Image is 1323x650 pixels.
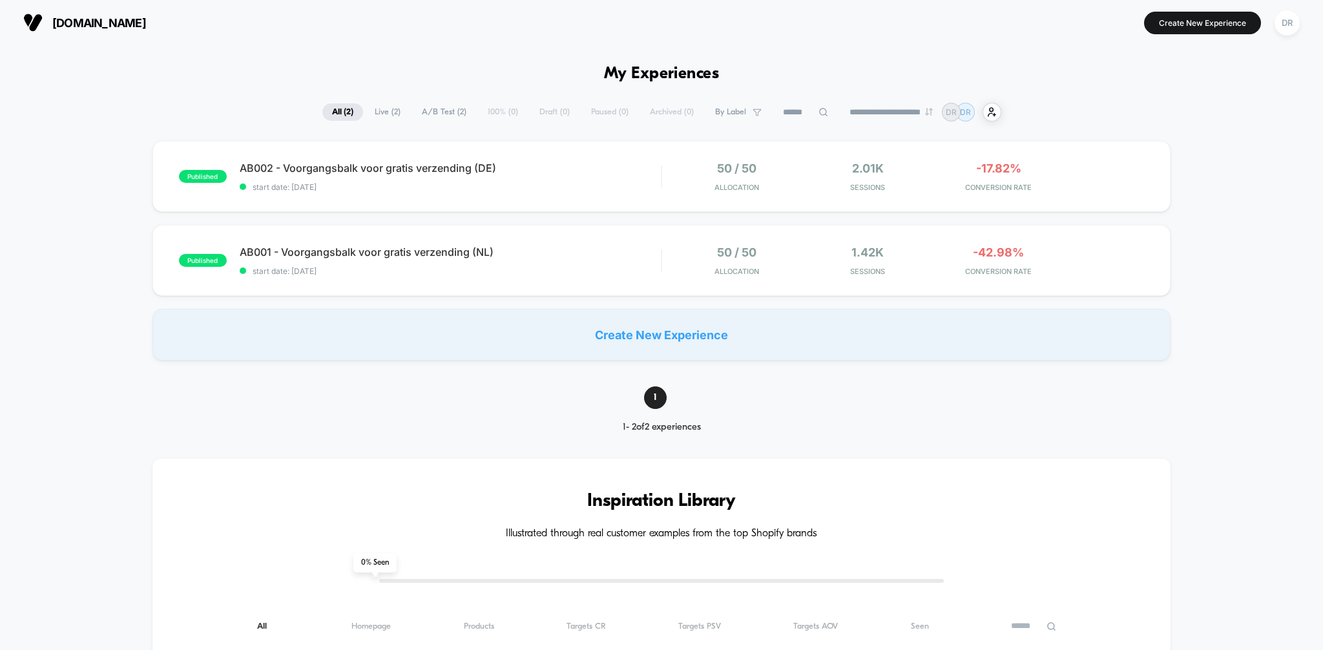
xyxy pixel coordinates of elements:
span: Products [464,622,494,631]
img: Visually logo [23,13,43,32]
button: Create New Experience [1144,12,1261,34]
span: Allocation [714,267,759,276]
span: 1 [644,386,667,409]
span: Targets CR [567,622,606,631]
span: -17.82% [976,162,1021,175]
span: All ( 2 ) [322,103,363,121]
div: 1 - 2 of 2 experiences [599,422,724,433]
h4: Illustrated through real customer examples from the top Shopify brands [191,528,1132,540]
span: [DOMAIN_NAME] [52,16,146,30]
span: AB001 - Voorgangsbalk voor gratis verzending (NL) [240,246,661,258]
span: CONVERSION RATE [937,267,1061,276]
span: 2.01k [852,162,884,175]
button: [DOMAIN_NAME] [19,12,150,33]
span: By Label [715,107,746,117]
span: Live ( 2 ) [365,103,410,121]
div: Create New Experience [152,309,1171,361]
span: A/B Test ( 2 ) [412,103,476,121]
p: DR [946,107,957,117]
span: 1.42k [851,246,884,259]
span: Targets PSV [678,622,721,631]
img: end [925,108,933,116]
span: -42.98% [973,246,1024,259]
span: Seen [911,622,929,631]
span: Sessions [806,183,930,192]
span: start date: [DATE] [240,182,661,192]
p: DR [960,107,971,117]
span: All [257,622,279,631]
span: published [179,170,227,183]
button: DR [1271,10,1304,36]
span: AB002 - Voorgangsbalk voor gratis verzending (DE) [240,162,661,174]
span: CONVERSION RATE [937,183,1061,192]
span: Homepage [351,622,391,631]
span: Targets AOV [793,622,838,631]
span: 50 / 50 [717,162,756,175]
span: 50 / 50 [717,246,756,259]
span: 0 % Seen [353,553,397,572]
span: Sessions [806,267,930,276]
h1: My Experiences [604,65,720,83]
div: DR [1275,10,1300,36]
span: start date: [DATE] [240,266,661,276]
span: Allocation [714,183,759,192]
h3: Inspiration Library [191,491,1132,512]
span: published [179,254,227,267]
